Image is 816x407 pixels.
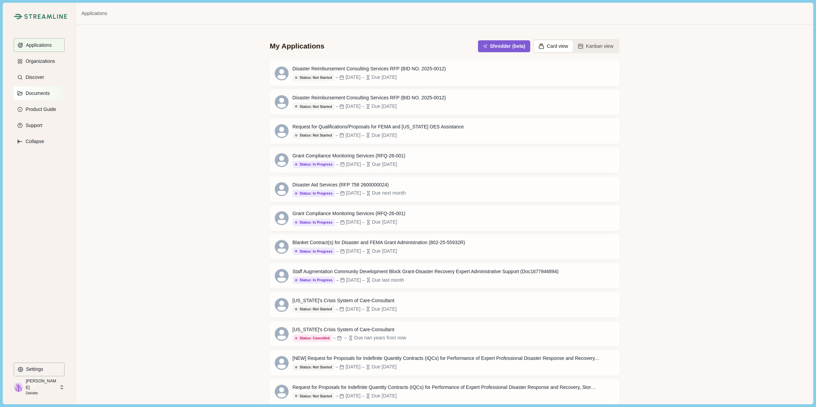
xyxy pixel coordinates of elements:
[372,190,406,197] div: Due next month
[23,139,44,144] p: Collapse
[295,249,333,254] div: Status: In Progress
[14,86,65,100] button: Documents
[346,219,361,226] div: [DATE]
[270,148,619,173] a: Grant Compliance Monitoring Services (RFQ-26-001)Status: In Progress–[DATE]–Due [DATE]
[24,366,43,372] p: Settings
[275,269,289,283] svg: avatar
[346,161,361,168] div: [DATE]
[346,363,361,370] div: [DATE]
[293,123,464,130] div: Request for Qualifications/Proposals for FEMA and [US_STATE] OES Assistance
[371,306,397,313] div: Due [DATE]
[293,306,335,313] button: Status: Not Started
[534,40,573,52] button: Card view
[270,379,619,404] a: Request for Proposals for Indefinite Quantity Contracts (IQCs) for Performance of Expert Professi...
[293,384,600,391] div: Request for Proposals for Indefinite Quantity Contracts (IQCs) for Performance of Expert Professi...
[336,363,338,370] div: –
[275,240,289,254] svg: avatar
[275,153,289,167] svg: avatar
[293,219,335,226] button: Status: In Progress
[371,132,397,139] div: Due [DATE]
[14,363,65,376] button: Settings
[14,135,65,148] a: Expand
[14,14,22,19] img: Streamline Climate Logo
[372,277,404,284] div: Due last month
[336,190,339,197] div: –
[336,248,339,255] div: –
[270,177,619,202] a: Disaster Aid Services (RFP 758 2600000024)Status: In Progress–[DATE]–Due next month
[293,94,446,101] div: Disaster Reimbursement Consulting Services RFP (BID NO. 2025-0012)
[275,67,289,80] svg: avatar
[293,190,335,197] button: Status: In Progress
[295,394,332,398] div: Status: Not Started
[293,210,406,217] div: Grant Compliance Monitoring Services (RFQ-26-001)
[354,334,406,341] div: Due nan years from now
[275,356,289,370] svg: avatar
[275,95,289,109] svg: avatar
[23,74,44,80] p: Discover
[362,103,364,110] div: –
[81,10,107,17] p: Applications
[336,219,339,226] div: –
[346,103,361,110] div: [DATE]
[14,70,65,84] button: Discover
[478,40,530,52] button: Shredder (beta)
[346,306,361,313] div: [DATE]
[14,14,65,19] a: Streamline Climate LogoStreamline Climate Logo
[14,118,65,132] button: Support
[293,132,335,139] button: Status: Not Started
[23,107,56,112] p: Product Guide
[293,364,335,371] button: Status: Not Started
[24,14,67,19] img: Streamline Climate Logo
[293,277,335,284] button: Status: In Progress
[362,277,365,284] div: –
[275,124,289,138] svg: avatar
[295,220,333,225] div: Status: In Progress
[14,382,23,392] img: profile picture
[336,306,338,313] div: –
[293,239,465,246] div: Blanket Contract(s) for Disaster and FEMA Grant Administration (802-25-55932R)
[23,123,42,128] p: Support
[371,392,397,399] div: Due [DATE]
[293,181,406,188] div: Disaster Aid Services (RFP 758 2600000024)
[295,191,333,196] div: Status: In Progress
[295,104,332,109] div: Status: Not Started
[362,306,364,313] div: –
[336,132,338,139] div: –
[270,41,324,51] div: My Applications
[14,38,65,52] button: Applications
[336,392,338,399] div: –
[336,74,338,81] div: –
[14,363,65,379] a: Settings
[26,391,57,396] p: Deloitte
[26,378,57,391] p: [PERSON_NAME]
[275,182,289,196] svg: avatar
[336,103,338,110] div: –
[372,248,397,255] div: Due [DATE]
[293,392,335,399] button: Status: Not Started
[14,54,65,68] button: Organizations
[372,161,397,168] div: Due [DATE]
[275,298,289,312] svg: avatar
[346,132,361,139] div: [DATE]
[275,385,289,398] svg: avatar
[23,90,50,96] p: Documents
[270,60,619,86] a: Disaster Reimbursement Consulting Services RFP (BID NO. 2025-0012)Status: Not Started–[DATE]–Due ...
[362,248,365,255] div: –
[293,74,335,81] button: Status: Not Started
[362,161,365,168] div: –
[336,161,339,168] div: –
[293,161,335,168] button: Status: In Progress
[270,234,619,259] a: Blanket Contract(s) for Disaster and FEMA Grant Administration (802-25-55932R)Status: In Progress...
[346,277,361,284] div: [DATE]
[295,336,330,340] div: Status: Cancelled
[293,326,406,333] div: [US_STATE]'s Crisis System of Care-Consultant
[295,365,332,369] div: Status: Not Started
[23,58,55,64] p: Organizations
[371,103,397,110] div: Due [DATE]
[346,248,361,255] div: [DATE]
[24,42,52,48] p: Applications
